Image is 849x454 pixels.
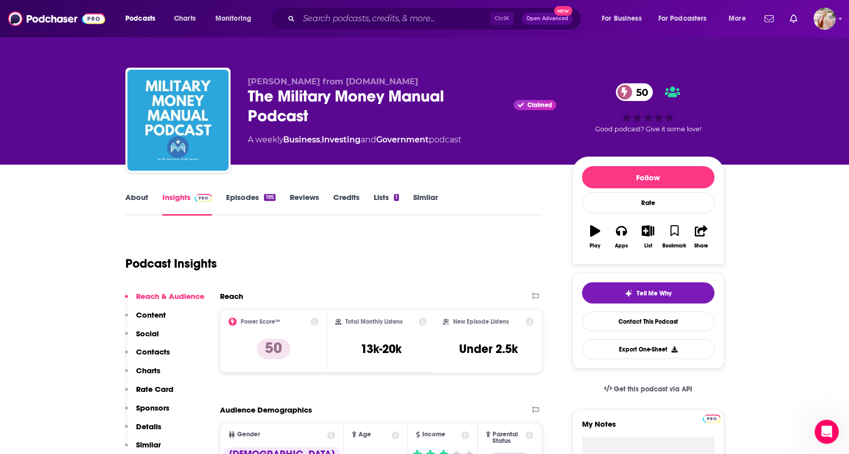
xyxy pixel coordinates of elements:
[703,415,721,423] img: Podchaser Pro
[125,310,166,329] button: Content
[48,331,56,339] button: Upload attachment
[136,403,169,413] p: Sponsors
[9,310,194,327] textarea: Message…
[322,135,361,144] a: Investing
[136,329,159,338] p: Social
[333,192,360,216] a: Credits
[49,5,97,13] h1: Support Bot
[616,83,653,101] a: 50
[47,90,126,98] a: [URL][DOMAIN_NAME]
[644,243,652,249] div: List
[361,341,401,357] h3: 13k-20k
[582,312,714,331] a: Contact This Podcast
[136,384,173,394] p: Rate Card
[608,219,635,255] button: Apps
[36,73,194,115] div: Tactical Wealth: From Military to Money ([URL][DOMAIN_NAME]) hosted by [PERSON_NAME]
[264,194,275,201] div: 195
[8,123,166,155] div: Share some context to help the team respond better and faster.
[29,6,45,22] img: Profile image for Support Bot
[241,318,280,325] h2: Power Score™
[490,12,514,25] span: Ctrl K
[290,192,319,216] a: Reviews
[125,329,159,347] button: Social
[786,10,801,27] a: Show notifications dropdown
[658,12,707,26] span: For Podcasters
[614,385,692,393] span: Get this podcast via API
[694,243,708,249] div: Share
[220,291,243,301] h2: Reach
[626,83,653,101] span: 50
[162,192,212,216] a: InsightsPodchaser Pro
[226,192,275,216] a: Episodes195
[652,11,722,27] button: open menu
[374,192,399,216] a: Lists1
[624,289,633,297] img: tell me why sparkle
[814,8,836,30] span: Logged in as kmccue
[220,405,312,415] h2: Audience Demographics
[595,125,701,133] span: Good podcast? Give it some love!
[361,135,376,144] span: and
[596,377,701,401] a: Get this podcast via API
[554,6,572,16] span: New
[248,77,418,86] span: [PERSON_NAME] from [DOMAIN_NAME]
[522,13,573,25] button: Open AdvancedNew
[127,70,229,171] img: The Military Money Manual Podcast
[215,12,251,26] span: Monitoring
[582,192,714,213] div: Rate
[422,431,445,438] span: Income
[257,339,290,359] p: 50
[459,341,518,357] h3: Under 2.5k
[729,12,746,26] span: More
[8,9,105,28] img: Podchaser - Follow, Share and Rate Podcasts
[237,431,260,438] span: Gender
[125,256,217,271] h1: Podcast Insights
[8,123,194,156] div: Support Bot says…
[761,10,778,27] a: Show notifications dropdown
[8,20,120,42] div: Hi there, how can we help?
[722,11,758,27] button: open menu
[413,192,438,216] a: Similar
[21,186,182,193] h3: Send the team some context
[158,4,177,23] button: Home
[493,431,524,444] span: Parental Status
[815,420,839,444] iframe: Intercom live chat
[376,135,429,144] a: Government
[16,331,24,339] button: Emoji picker
[136,366,160,375] p: Charts
[527,103,552,108] span: Claimed
[8,257,166,288] div: You can return here anytime to see responses and send updates.Support Bot • 2h ago
[345,318,403,325] h2: Total Monthly Listens
[582,166,714,188] button: Follow
[394,194,399,201] div: 1
[136,440,161,449] p: Similar
[637,289,672,297] span: Tell Me Why
[16,290,81,296] div: Support Bot • 2h ago
[688,219,714,255] button: Share
[582,339,714,359] button: Export One-Sheet
[8,257,194,311] div: Support Bot says…
[174,12,196,26] span: Charts
[173,327,190,343] button: Send a message…
[136,347,170,357] p: Contacts
[29,216,163,236] span: Choose one…
[8,73,194,123] div: kmccue says…
[136,291,204,301] p: Reach & Audience
[16,129,158,149] div: Share some context to help the team respond better and faster.
[21,174,182,182] h2: Get help faster
[8,156,194,257] div: Support Bot says…
[283,135,320,144] a: Business
[125,422,161,440] button: Details
[814,8,836,30] button: Show profile menu
[136,310,166,320] p: Content
[8,51,194,74] div: kmccue says…
[136,422,161,431] p: Details
[582,219,608,255] button: Play
[195,194,212,202] img: Podchaser Pro
[125,192,148,216] a: About
[21,216,182,237] div: Choose one…
[359,431,371,438] span: Age
[602,12,642,26] span: For Business
[595,11,654,27] button: open menu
